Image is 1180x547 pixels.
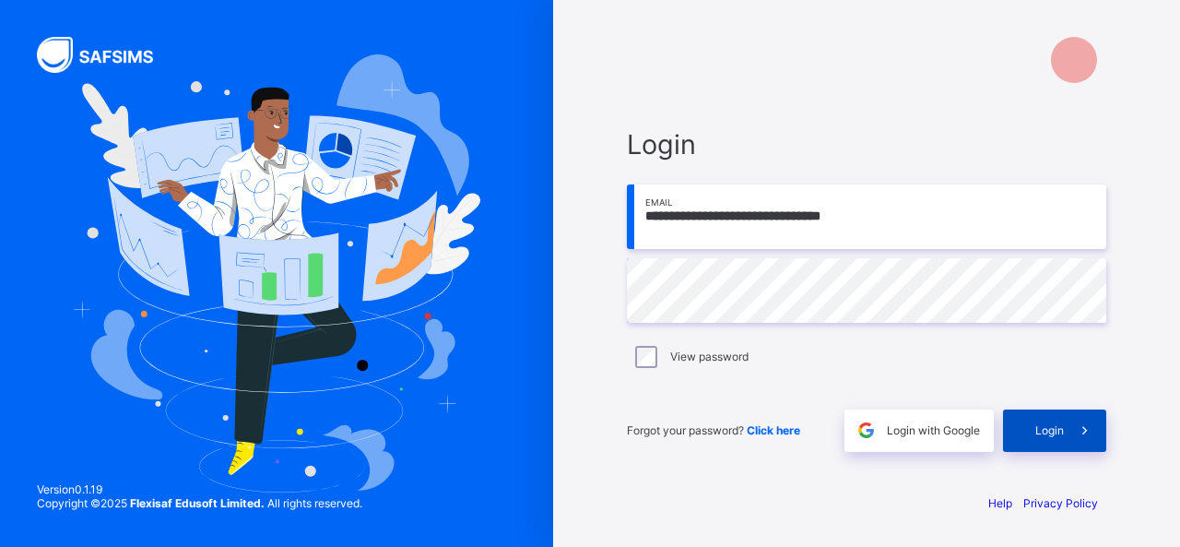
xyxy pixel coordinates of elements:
[747,423,800,437] a: Click here
[887,423,980,437] span: Login with Google
[1035,423,1064,437] span: Login
[988,496,1012,510] a: Help
[1023,496,1098,510] a: Privacy Policy
[37,496,362,510] span: Copyright © 2025 All rights reserved.
[670,350,749,363] label: View password
[73,54,479,492] img: Hero Image
[130,496,265,510] strong: Flexisaf Edusoft Limited.
[627,128,1106,161] span: Login
[37,482,362,496] span: Version 0.1.19
[37,37,175,73] img: SAFSIMS Logo
[855,420,877,441] img: google.396cfc9801f0270233282035f929180a.svg
[627,423,800,437] span: Forgot your password?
